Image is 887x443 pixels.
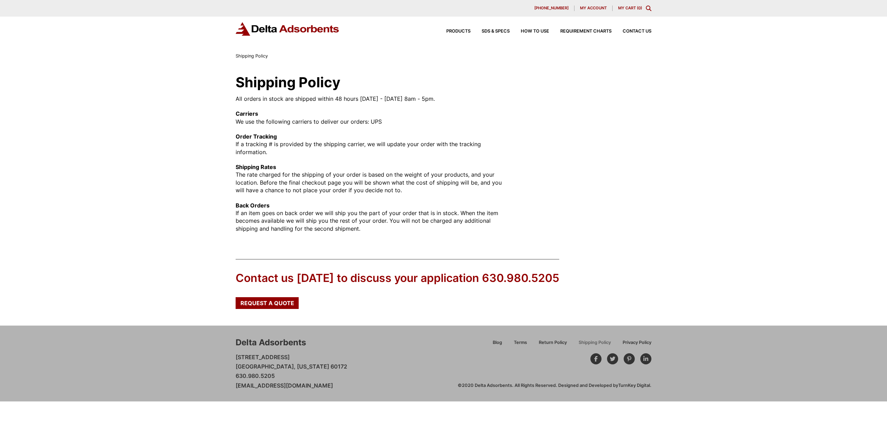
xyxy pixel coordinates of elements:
strong: Back Orders [236,202,270,209]
strong: Order Tracking [236,133,277,140]
a: Privacy Policy [617,339,651,351]
span: Privacy Policy [623,340,651,345]
span: Blog [493,340,502,345]
a: Products [435,29,471,34]
h1: Shipping Policy [236,76,507,89]
div: Toggle Modal Content [646,6,651,11]
a: Terms [508,339,533,351]
span: How to Use [521,29,549,34]
p: The rate charged for the shipping of your order is based on the weight of your products, and your... [236,163,507,194]
p: [STREET_ADDRESS] [GEOGRAPHIC_DATA], [US_STATE] 60172 630.980.5205 [236,353,347,390]
strong: Shipping Rates [236,163,276,170]
span: Shipping Policy [236,53,268,59]
a: [EMAIL_ADDRESS][DOMAIN_NAME] [236,382,333,389]
span: Return Policy [539,340,567,345]
a: My account [574,6,613,11]
span: [PHONE_NUMBER] [534,6,569,10]
a: Return Policy [533,339,573,351]
div: ©2020 Delta Adsorbents. All Rights Reserved. Designed and Developed by . [458,382,651,389]
span: Request a Quote [240,300,294,306]
a: Request a Quote [236,297,299,309]
a: My Cart (0) [618,6,642,10]
a: Blog [487,339,508,351]
p: If a tracking # is provided by the shipping carrier, we will update your order with the tracking ... [236,133,507,156]
span: Shipping Policy [579,340,611,345]
a: SDS & SPECS [471,29,510,34]
span: Contact Us [623,29,651,34]
a: Contact Us [612,29,651,34]
p: If an item goes on back order we will ship you the part of your order that is in stock. When the ... [236,202,507,233]
img: Delta Adsorbents [236,22,340,36]
a: Requirement Charts [549,29,612,34]
a: How to Use [510,29,549,34]
span: Terms [514,340,527,345]
p: All orders in stock are shipped within 48 hours [DATE] - [DATE] 8am - 5pm. [236,95,507,103]
p: We use the following carriers to deliver our orders: UPS [236,110,507,125]
a: Shipping Policy [573,339,617,351]
span: Products [446,29,471,34]
a: TurnKey Digital [618,383,650,388]
strong: Carriers [236,110,258,117]
span: My account [580,6,607,10]
div: Contact us [DATE] to discuss your application 630.980.5205 [236,271,559,286]
span: Requirement Charts [560,29,612,34]
span: SDS & SPECS [482,29,510,34]
span: 0 [638,6,641,10]
a: [PHONE_NUMBER] [529,6,574,11]
div: Delta Adsorbents [236,337,306,348]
